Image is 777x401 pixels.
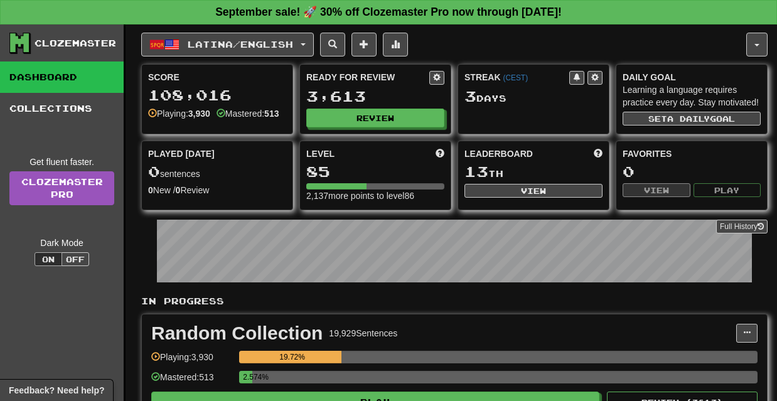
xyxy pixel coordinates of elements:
[151,324,323,343] div: Random Collection
[151,371,233,392] div: Mastered: 513
[306,88,444,104] div: 3,613
[141,295,768,307] p: In Progress
[148,71,286,83] div: Score
[320,33,345,56] button: Search sentences
[148,107,210,120] div: Playing:
[351,33,377,56] button: Add sentence to collection
[243,371,252,383] div: 2.574%
[9,384,104,397] span: Open feedback widget
[464,163,488,180] span: 13
[9,156,114,168] div: Get fluent faster.
[464,87,476,105] span: 3
[148,87,286,103] div: 108,016
[464,184,603,198] button: View
[148,184,286,196] div: New / Review
[306,71,429,83] div: Ready for Review
[9,171,114,205] a: ClozemasterPro
[188,109,210,119] strong: 3,930
[594,147,603,160] span: This week in points, UTC
[329,327,397,340] div: 19,929 Sentences
[148,185,153,195] strong: 0
[383,33,408,56] button: More stats
[176,185,181,195] strong: 0
[464,71,569,83] div: Streak
[35,252,62,266] button: On
[623,147,761,160] div: Favorites
[217,107,279,120] div: Mastered:
[623,83,761,109] div: Learning a language requires practice every day. Stay motivated!
[694,183,761,197] button: Play
[623,71,761,83] div: Daily Goal
[306,164,444,179] div: 85
[503,73,528,82] a: (CEST)
[148,163,160,180] span: 0
[623,112,761,126] button: Seta dailygoal
[141,33,314,56] button: Latina/English
[148,147,215,160] span: Played [DATE]
[264,109,279,119] strong: 513
[436,147,444,160] span: Score more points to level up
[623,164,761,179] div: 0
[464,147,533,160] span: Leaderboard
[9,237,114,249] div: Dark Mode
[62,252,89,266] button: Off
[151,351,233,372] div: Playing: 3,930
[243,351,341,363] div: 19.72%
[35,37,116,50] div: Clozemaster
[188,39,293,50] span: Latina / English
[667,114,710,123] span: a daily
[306,109,444,127] button: Review
[215,6,562,18] strong: September sale! 🚀 30% off Clozemaster Pro now through [DATE]!
[148,164,286,180] div: sentences
[464,88,603,105] div: Day s
[716,220,768,233] button: Full History
[306,147,335,160] span: Level
[306,190,444,202] div: 2,137 more points to level 86
[464,164,603,180] div: th
[623,183,690,197] button: View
